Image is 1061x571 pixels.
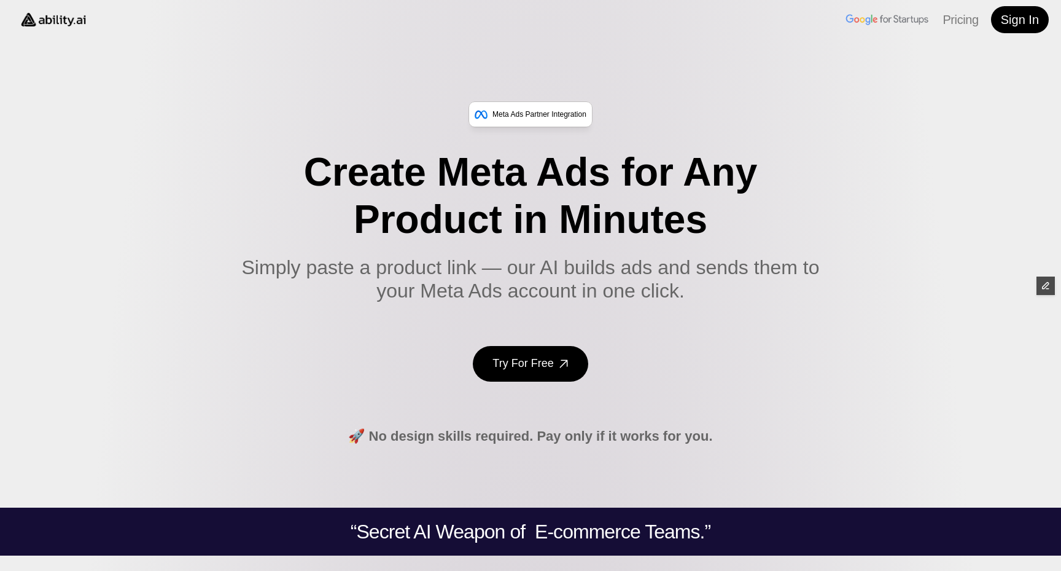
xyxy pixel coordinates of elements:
h4: Try For Free [492,356,554,371]
p: Meta Ads Partner Integration [489,108,589,120]
h2: “Secret AI Weapon of E-commerce Teams.” [308,522,753,541]
button: Edit Framer Content [1036,277,1055,295]
a: Sign In [992,6,1049,33]
h4: 🚀 No design skills required. Pay only if it works for you. [352,427,709,446]
h1: Simply paste a product link — our AI builds ads and sends them to your Meta Ads account in one cl... [233,256,829,303]
h4: Sign In [1002,11,1039,28]
h1: Create Meta Ads for Any Product in Minutes [233,149,829,243]
a: Try For Free [473,346,589,381]
a: Pricing [942,12,980,28]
